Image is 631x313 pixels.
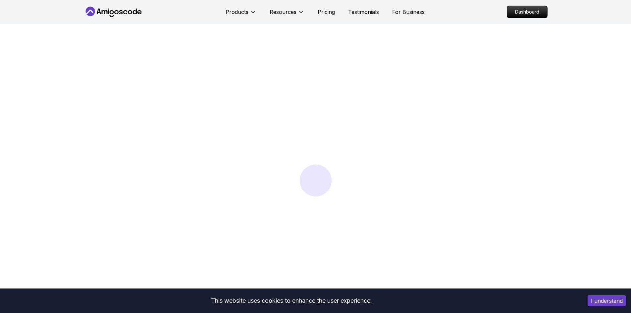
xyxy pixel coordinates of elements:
a: Pricing [318,8,335,16]
button: Accept cookies [588,295,626,306]
button: Products [226,8,256,21]
p: Dashboard [507,6,547,18]
iframe: chat widget [590,272,631,303]
p: Resources [270,8,296,16]
a: Dashboard [507,6,548,18]
p: Products [226,8,248,16]
div: This website uses cookies to enhance the user experience. [5,293,578,308]
a: For Business [392,8,425,16]
button: Resources [270,8,304,21]
a: Testimonials [348,8,379,16]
